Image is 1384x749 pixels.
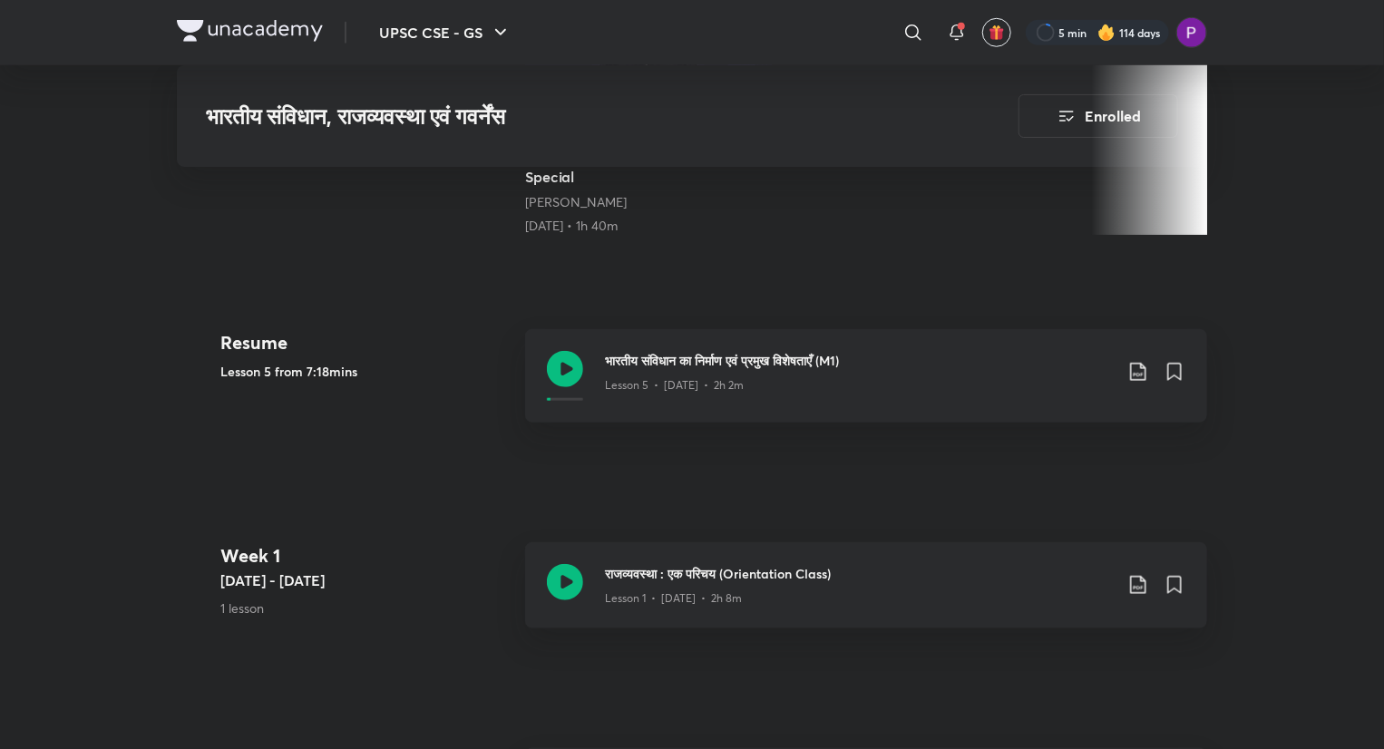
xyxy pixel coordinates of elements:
h4: Resume [220,329,511,356]
div: 14th Aug • 1h 40m [525,217,772,235]
a: भारतीय संविधान का निर्माण एवं प्रमुख विशेषताएँ (M1)Lesson 5 • [DATE] • 2h 2m [525,329,1207,444]
p: 1 lesson [220,598,511,618]
p: Lesson 5 • [DATE] • 2h 2m [605,377,744,394]
h3: भारतीय संविधान, राजव्यवस्था एवं गवर्नेंस [206,103,916,130]
h5: Lesson 5 from 7:18mins [220,362,511,381]
a: Company Logo [177,20,323,46]
h4: Week 1 [220,542,511,569]
button: avatar [982,18,1011,47]
button: Enrolled [1019,94,1178,138]
img: avatar [989,24,1005,41]
p: Lesson 1 • [DATE] • 2h 8m [605,590,742,607]
img: Company Logo [177,20,323,42]
h3: भारतीय संविधान का निर्माण एवं प्रमुख विशेषताएँ (M1) [605,351,1113,370]
a: राजव्यवस्था : एक परिचय (Orientation Class)Lesson 1 • [DATE] • 2h 8m [525,542,1207,650]
div: Himanshu Sharma [525,193,772,211]
img: Preeti Pandey [1176,17,1207,48]
button: UPSC CSE - GS [368,15,522,51]
h5: [DATE] - [DATE] [220,569,511,591]
a: [PERSON_NAME] [525,193,627,210]
h3: राजव्यवस्था : एक परिचय (Orientation Class) [605,564,1113,583]
img: streak [1097,24,1116,42]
